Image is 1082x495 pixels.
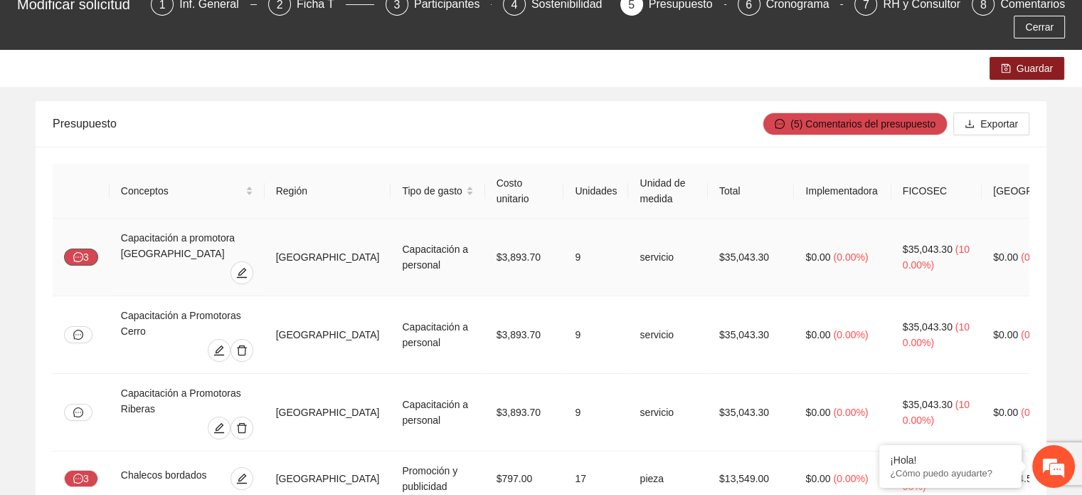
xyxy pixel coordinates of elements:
button: edit [230,261,253,284]
th: Región [265,164,391,219]
p: ¿Cómo puedo ayudarte? [890,468,1011,479]
button: message3 [64,470,98,487]
span: ( 0.00% ) [833,251,868,263]
span: message [775,119,785,130]
button: saveGuardar [990,57,1064,80]
span: ( 100.00% ) [903,399,970,426]
button: delete [230,339,253,362]
div: Chalecos bordados [121,467,218,490]
span: $0.00 [805,473,830,484]
td: Capacitación a personal [391,296,484,374]
span: edit [208,345,230,356]
span: $0.00 [993,407,1018,418]
div: Presupuesto [53,103,763,144]
div: Capacitación a promotora [GEOGRAPHIC_DATA] [121,230,253,261]
button: downloadExportar [953,113,1029,135]
td: 9 [563,219,628,296]
th: Total [708,164,795,219]
span: Cerrar [1025,19,1054,35]
td: $35,043.30 [708,219,795,296]
span: delete [231,345,253,356]
textarea: Escriba su mensaje y pulse “Intro” [7,338,271,387]
th: Conceptos [110,164,265,219]
td: $3,893.70 [485,219,564,296]
span: $0.00 [805,329,830,340]
span: ( 0.00% ) [1021,329,1056,340]
span: ( 0.00% ) [833,473,868,484]
th: Tipo de gasto [391,164,484,219]
span: $0.00 [805,251,830,263]
td: Capacitación a personal [391,219,484,296]
span: Exportar [980,116,1018,132]
button: edit [230,467,253,490]
span: $35,043.30 [903,244,953,255]
span: Conceptos [121,183,243,199]
span: delete [231,422,253,434]
button: edit [208,417,230,439]
span: save [1001,63,1011,75]
span: edit [231,473,253,484]
th: Costo unitario [485,164,564,219]
span: message [73,407,83,417]
td: $35,043.30 [708,296,795,374]
div: Capacitación a Promotoras Riberas [121,385,253,417]
button: message [64,404,92,421]
span: ( 100.00% ) [903,244,970,271]
div: ¡Hola! [890,454,1011,466]
span: Guardar [1017,61,1053,76]
td: [GEOGRAPHIC_DATA] [265,374,391,452]
span: ( 0.00% ) [1021,407,1056,418]
span: message [73,252,83,264]
td: $3,893.70 [485,296,564,374]
th: FICOSEC [891,164,982,219]
td: $3,893.70 [485,374,564,452]
span: Tipo de gasto [402,183,462,199]
th: Unidad de medida [628,164,707,219]
th: Unidades [563,164,628,219]
td: servicio [628,219,707,296]
span: download [965,119,975,130]
button: message(5) Comentarios del presupuesto [763,113,948,135]
span: ( 0.00% ) [833,407,868,418]
span: $0.00 [993,251,1018,263]
button: message [64,326,92,343]
td: servicio [628,296,707,374]
div: Chatee con nosotros ahora [74,73,239,91]
span: $0.00 [993,329,1018,340]
span: edit [208,422,230,434]
td: 9 [563,374,628,452]
span: (5) Comentarios del presupuesto [790,116,935,132]
span: $0.00 [805,407,830,418]
div: Minimizar ventana de chat en vivo [233,7,267,41]
span: $35,043.30 [903,399,953,410]
span: message [73,474,83,485]
div: Capacitación a Promotoras Cerro [121,308,253,339]
td: Capacitación a personal [391,374,484,452]
span: message [73,330,83,340]
td: [GEOGRAPHIC_DATA] [265,219,391,296]
button: edit [208,339,230,362]
span: ( 100.00% ) [903,321,970,348]
td: $35,043.30 [708,374,795,452]
td: 9 [563,296,628,374]
span: ( 0.00% ) [1021,251,1056,263]
td: [GEOGRAPHIC_DATA] [265,296,391,374]
button: Cerrar [1014,16,1065,38]
td: servicio [628,374,707,452]
span: Estamos en línea. [83,165,196,308]
span: $35,043.30 [903,321,953,333]
th: Implementadora [794,164,891,219]
button: message3 [64,249,98,266]
button: delete [230,417,253,439]
span: edit [231,267,253,278]
span: ( 0.00% ) [833,329,868,340]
